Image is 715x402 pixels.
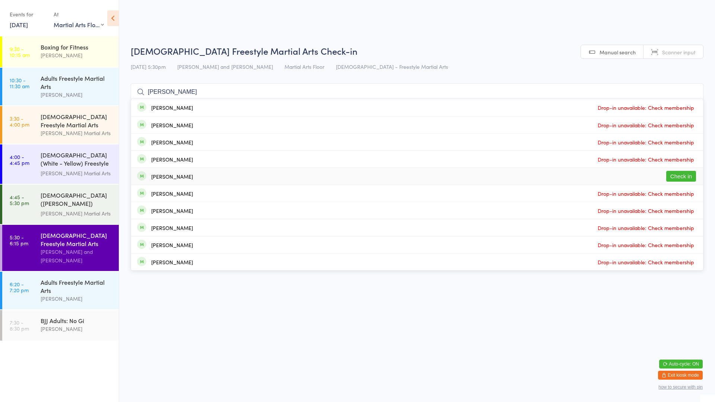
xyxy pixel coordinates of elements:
div: [DEMOGRAPHIC_DATA] (White - Yellow) Freestyle Martial Arts [41,151,112,169]
a: [DATE] [10,20,28,29]
div: Events for [10,8,46,20]
div: [DEMOGRAPHIC_DATA] ([PERSON_NAME]) Freestyle Martial Arts [41,191,112,209]
span: Scanner input [662,48,696,56]
time: 9:30 - 10:15 am [10,46,30,58]
a: 6:20 -7:20 pmAdults Freestyle Martial Arts[PERSON_NAME] [2,272,119,309]
div: [PERSON_NAME] [151,105,193,111]
a: 5:30 -6:15 pm[DEMOGRAPHIC_DATA] Freestyle Martial Arts[PERSON_NAME] and [PERSON_NAME] [2,225,119,271]
div: [PERSON_NAME] [41,90,112,99]
a: 3:30 -4:00 pm[DEMOGRAPHIC_DATA] Freestyle Martial Arts[PERSON_NAME] Martial Arts [2,106,119,144]
a: 4:45 -5:30 pm[DEMOGRAPHIC_DATA] ([PERSON_NAME]) Freestyle Martial Arts[PERSON_NAME] Martial Arts [2,185,119,224]
div: [PERSON_NAME] [151,208,193,214]
div: [PERSON_NAME] [151,191,193,197]
span: [DATE] 5:30pm [131,63,166,70]
div: [PERSON_NAME] Martial Arts [41,209,112,218]
time: 7:30 - 8:30 pm [10,319,29,331]
span: Drop-in unavailable: Check membership [596,222,696,233]
a: 10:30 -11:30 amAdults Freestyle Martial Arts[PERSON_NAME] [2,68,119,105]
span: [DEMOGRAPHIC_DATA] - Freestyle Martial Arts [336,63,448,70]
button: Exit kiosk mode [658,371,703,380]
a: 4:00 -4:45 pm[DEMOGRAPHIC_DATA] (White - Yellow) Freestyle Martial Arts[PERSON_NAME] Martial Arts [2,144,119,184]
div: [PERSON_NAME] [151,173,193,179]
span: Drop-in unavailable: Check membership [596,205,696,216]
div: [PERSON_NAME] and [PERSON_NAME] [41,248,112,265]
span: Manual search [600,48,636,56]
span: Drop-in unavailable: Check membership [596,102,696,113]
input: Search [131,83,703,100]
div: Adults Freestyle Martial Arts [41,278,112,294]
div: [PERSON_NAME] [151,259,193,265]
time: 3:30 - 4:00 pm [10,115,29,127]
h2: [DEMOGRAPHIC_DATA] Freestyle Martial Arts Check-in [131,45,703,57]
div: [PERSON_NAME] [151,242,193,248]
span: Drop-in unavailable: Check membership [596,137,696,148]
span: Drop-in unavailable: Check membership [596,119,696,131]
span: Drop-in unavailable: Check membership [596,188,696,199]
span: Drop-in unavailable: Check membership [596,154,696,165]
div: [PERSON_NAME] [151,225,193,231]
div: [PERSON_NAME] [41,325,112,333]
span: [PERSON_NAME] and [PERSON_NAME] [177,63,273,70]
div: [PERSON_NAME] [41,294,112,303]
div: [PERSON_NAME] [41,51,112,60]
time: 4:45 - 5:30 pm [10,194,29,206]
button: Check in [666,171,696,182]
time: 4:00 - 4:45 pm [10,154,29,166]
div: [PERSON_NAME] Martial Arts [41,129,112,137]
div: [PERSON_NAME] [151,122,193,128]
button: how to secure with pin [658,385,703,390]
div: [PERSON_NAME] [151,156,193,162]
div: BJJ Adults: No Gi [41,316,112,325]
time: 10:30 - 11:30 am [10,77,29,89]
div: Adults Freestyle Martial Arts [41,74,112,90]
time: 6:20 - 7:20 pm [10,281,29,293]
div: Boxing for Fitness [41,43,112,51]
div: At [54,8,104,20]
span: Drop-in unavailable: Check membership [596,239,696,251]
span: Drop-in unavailable: Check membership [596,256,696,268]
div: [PERSON_NAME] Martial Arts [41,169,112,178]
a: 9:30 -10:15 amBoxing for Fitness[PERSON_NAME] [2,36,119,67]
a: 7:30 -8:30 pmBJJ Adults: No Gi[PERSON_NAME] [2,310,119,341]
div: [DEMOGRAPHIC_DATA] Freestyle Martial Arts [41,231,112,248]
div: [DEMOGRAPHIC_DATA] Freestyle Martial Arts [41,112,112,129]
div: Martial Arts Floor [54,20,104,29]
span: Martial Arts Floor [285,63,324,70]
div: [PERSON_NAME] [151,139,193,145]
button: Auto-cycle: ON [659,360,703,368]
time: 5:30 - 6:15 pm [10,234,28,246]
